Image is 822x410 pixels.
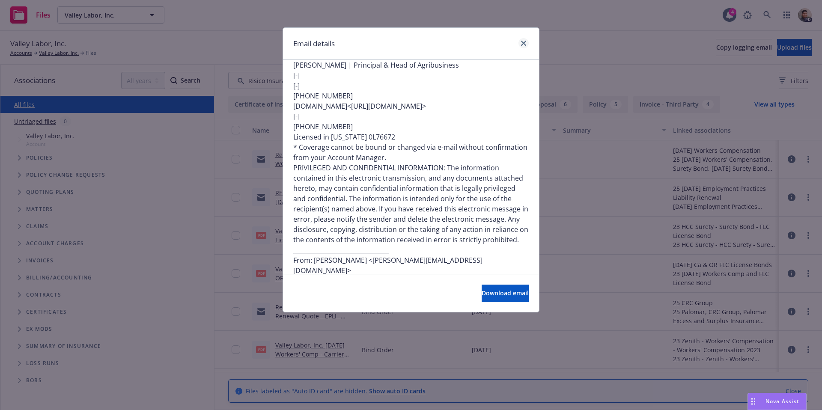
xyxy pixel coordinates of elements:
p: ________________________________ From: [PERSON_NAME] < > Sent: [DATE] 10:44:37 AM To: [PERSON_NAM... [293,245,529,348]
button: Download email [482,285,529,302]
p: Licensed in [US_STATE] 0L76672 [293,132,529,142]
p: [-] [293,70,529,80]
p: [-] [293,80,529,91]
span: Download email [482,289,529,297]
p: [PERSON_NAME] | Principal & Head of Agribusiness [293,60,529,70]
span: Nova Assist [765,398,799,405]
h1: Email details [293,38,335,49]
p: PRIVILEGED AND CONFIDENTIAL INFORMATION: The information contained in this electronic transmissio... [293,163,529,245]
p: [PHONE_NUMBER] [293,122,529,132]
p: [PHONE_NUMBER] [293,91,529,101]
p: [DOMAIN_NAME]< > [293,101,529,111]
p: * Coverage cannot be bound or changed via e-mail without confirmation from your Account Manager. [293,142,529,163]
a: [URL][DOMAIN_NAME] [351,101,422,111]
p: [-] [293,111,529,122]
a: close [518,38,529,48]
a: [PERSON_NAME][EMAIL_ADDRESS][DOMAIN_NAME] [293,256,482,275]
div: Drag to move [748,393,759,410]
button: Nova Assist [748,393,807,410]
